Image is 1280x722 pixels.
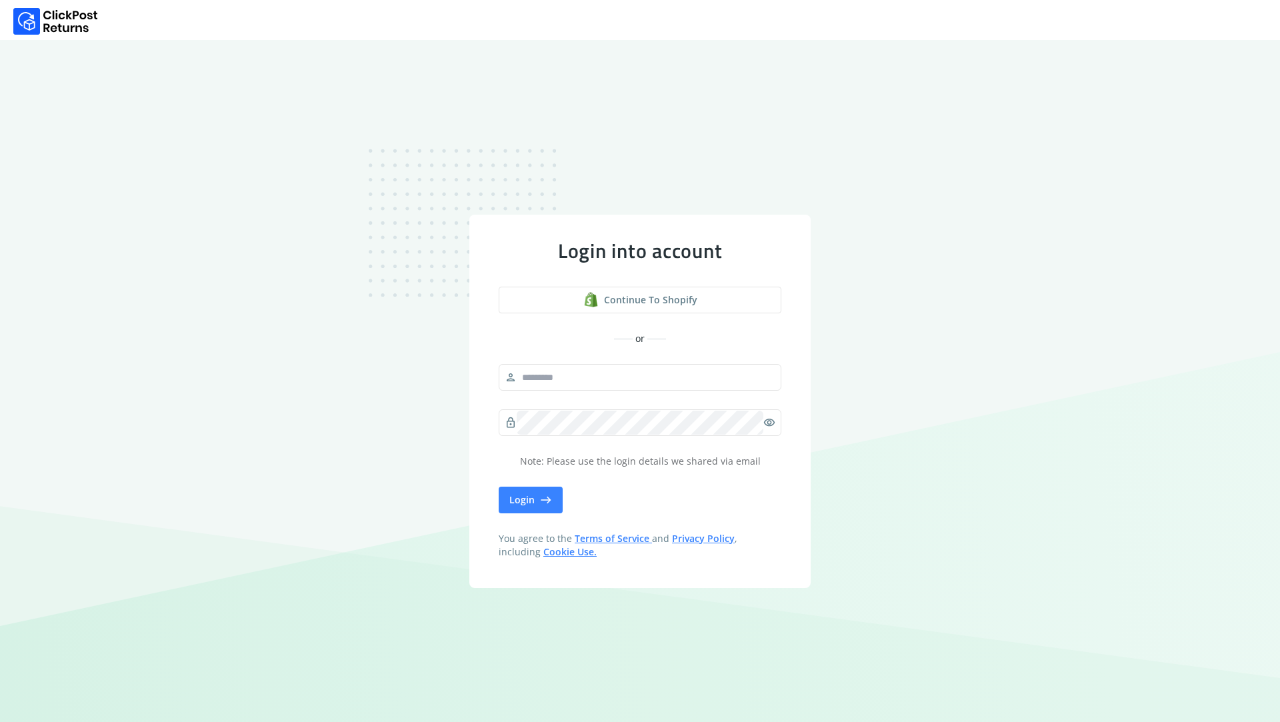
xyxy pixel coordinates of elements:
button: Continue to shopify [499,287,781,313]
span: lock [505,413,517,432]
button: Login east [499,487,563,513]
span: visibility [763,413,775,432]
img: shopify logo [583,292,599,307]
a: shopify logoContinue to shopify [499,287,781,313]
span: You agree to the and , including [499,532,781,559]
div: Login into account [499,239,781,263]
span: person [505,368,517,387]
a: Cookie Use. [543,545,597,558]
span: Continue to shopify [604,293,697,307]
p: Note: Please use the login details we shared via email [499,455,781,468]
div: or [499,332,781,345]
span: east [540,491,552,509]
a: Privacy Policy [672,532,735,545]
a: Terms of Service [575,532,652,545]
img: Logo [13,8,98,35]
